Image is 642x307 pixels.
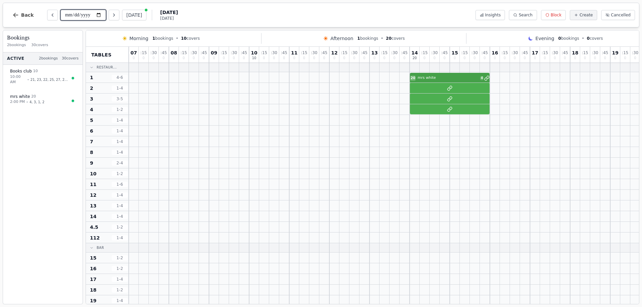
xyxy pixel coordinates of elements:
span: 15 [90,255,96,261]
span: 14 [90,213,96,220]
span: 0 [133,56,135,60]
span: : 15 [381,51,388,55]
span: 0 [142,56,144,60]
span: : 45 [321,51,327,55]
button: Block [541,10,566,20]
span: 1 - 2 [112,287,128,293]
span: 1 - 4 [112,192,128,198]
button: Cancelled [601,10,635,20]
span: 0 [634,56,636,60]
span: 0 [574,56,576,60]
span: 1 - 2 [112,171,128,176]
span: 0 [484,56,486,60]
span: Bar [97,245,104,250]
span: : 30 [231,51,237,55]
span: : 45 [522,51,528,55]
span: : 15 [502,51,508,55]
span: 8 [90,149,93,156]
span: 1 - 4 [112,277,128,282]
span: 10 [251,50,257,55]
span: : 45 [602,51,608,55]
span: 0 [584,56,586,60]
span: 16 [492,50,498,55]
span: 0 [534,56,536,60]
span: : 45 [241,51,247,55]
span: 4 [480,76,484,80]
span: 0 [363,56,365,60]
span: 1 - 4 [112,203,128,208]
span: 2:00 PM [10,99,25,105]
span: bookings [152,36,173,41]
span: : 15 [461,51,468,55]
span: 1 - 2 [112,107,128,112]
span: Tables [91,51,112,58]
button: mrs white202:00 PM•4, 3, 1, 2 [6,90,80,109]
button: Books club 1010:00 AM•21, 23, 22, 25, 27, 24, 26 [6,65,80,89]
span: : 45 [201,51,207,55]
span: : 30 [552,51,558,55]
span: 1 [152,36,155,41]
span: • [176,36,178,41]
span: 1 - 4 [112,128,128,134]
span: 0 [494,56,496,60]
span: 0 [544,56,546,60]
span: 0 [587,36,590,41]
span: Afternoon [330,35,353,42]
span: • [27,77,29,82]
span: 0 [273,56,275,60]
span: 9 [90,160,93,166]
span: 0 [624,56,626,60]
span: 20 [411,75,415,81]
span: Books club [10,68,32,74]
span: : 30 [351,51,357,55]
span: 12 [90,192,96,198]
span: 0 [604,56,606,60]
span: 0 [183,56,185,60]
span: : 15 [301,51,307,55]
span: 0 [463,56,465,60]
span: covers [181,36,200,41]
span: 10 [181,36,187,41]
span: 0 [203,56,205,60]
span: : 15 [140,51,147,55]
span: 19 [612,50,618,55]
span: 08 [171,50,177,55]
span: 0 [173,56,175,60]
span: : 30 [150,51,157,55]
span: 0 [373,56,376,60]
span: 0 [313,56,315,60]
span: 10 [33,68,38,74]
span: • [381,36,383,41]
span: : 15 [582,51,588,55]
span: 0 [303,56,305,60]
span: 0 [233,56,235,60]
span: 09 [211,50,217,55]
span: : 45 [562,51,568,55]
span: : 15 [341,51,347,55]
span: 0 [433,56,435,60]
span: 1 - 4 [112,150,128,155]
span: 1 - 4 [112,118,128,123]
span: 1 - 2 [112,224,128,230]
button: Previous day [47,10,58,20]
span: 0 [403,56,405,60]
span: 2 [90,85,93,92]
span: 0 [423,56,425,60]
span: : 15 [421,51,428,55]
span: 5 [90,117,93,124]
span: 0 [554,56,556,60]
span: 10:00 AM [10,74,26,85]
span: 0 [283,56,285,60]
span: 112 [90,235,100,241]
span: 1 - 2 [112,255,128,261]
span: • [582,36,584,41]
h3: Bookings [7,34,79,41]
span: 2 bookings [7,42,26,48]
span: Create [579,12,593,18]
span: 7 [90,138,93,145]
span: mrs white [418,75,479,81]
span: 11 [291,50,297,55]
span: Evening [535,35,554,42]
span: 1 [357,36,360,41]
span: : 15 [622,51,628,55]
